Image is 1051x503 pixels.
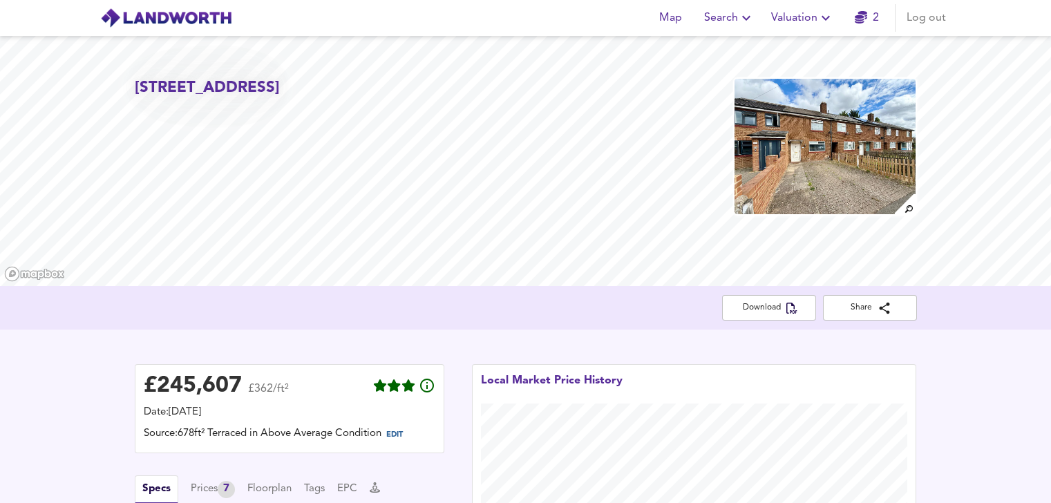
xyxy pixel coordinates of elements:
[100,8,232,28] img: logo
[144,405,435,420] div: Date: [DATE]
[699,4,760,32] button: Search
[304,482,325,497] button: Tags
[722,295,816,321] button: Download
[733,77,916,216] img: property
[144,426,435,444] div: Source: 678ft² Terraced in Above Average Condition
[766,4,840,32] button: Valuation
[135,77,280,99] h2: [STREET_ADDRESS]
[845,4,889,32] button: 2
[855,8,879,28] a: 2
[191,481,235,498] button: Prices7
[704,8,755,28] span: Search
[248,383,289,404] span: £362/ft²
[893,192,917,216] img: search
[823,295,917,321] button: Share
[247,482,292,497] button: Floorplan
[481,373,623,404] div: Local Market Price History
[191,481,235,498] div: Prices
[901,4,951,32] button: Log out
[907,8,946,28] span: Log out
[144,376,242,397] div: £ 245,607
[733,301,805,315] span: Download
[654,8,688,28] span: Map
[386,431,403,439] span: EDIT
[218,481,235,498] div: 7
[771,8,834,28] span: Valuation
[649,4,693,32] button: Map
[4,266,65,282] a: Mapbox homepage
[337,482,357,497] button: EPC
[834,301,906,315] span: Share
